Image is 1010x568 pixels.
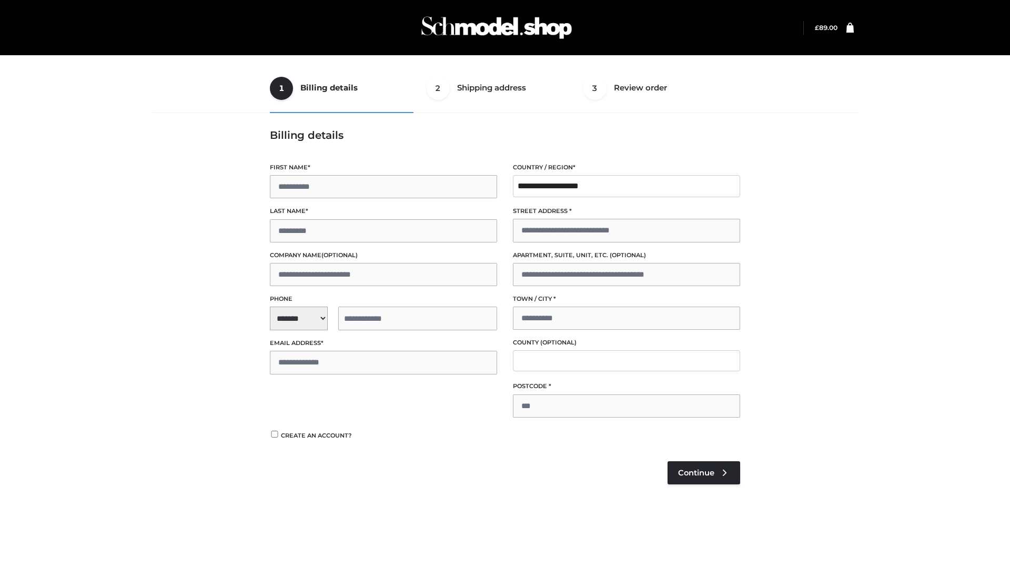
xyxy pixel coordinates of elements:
[270,338,497,348] label: Email address
[815,24,837,32] bdi: 89.00
[321,251,358,259] span: (optional)
[270,431,279,438] input: Create an account?
[513,206,740,216] label: Street address
[513,163,740,173] label: Country / Region
[815,24,837,32] a: £89.00
[270,206,497,216] label: Last name
[513,294,740,304] label: Town / City
[540,339,577,346] span: (optional)
[513,338,740,348] label: County
[610,251,646,259] span: (optional)
[270,129,740,141] h3: Billing details
[815,24,819,32] span: £
[418,7,575,48] img: Schmodel Admin 964
[281,432,352,439] span: Create an account?
[513,381,740,391] label: Postcode
[270,250,497,260] label: Company name
[678,468,714,478] span: Continue
[270,294,497,304] label: Phone
[270,163,497,173] label: First name
[668,461,740,484] a: Continue
[513,250,740,260] label: Apartment, suite, unit, etc.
